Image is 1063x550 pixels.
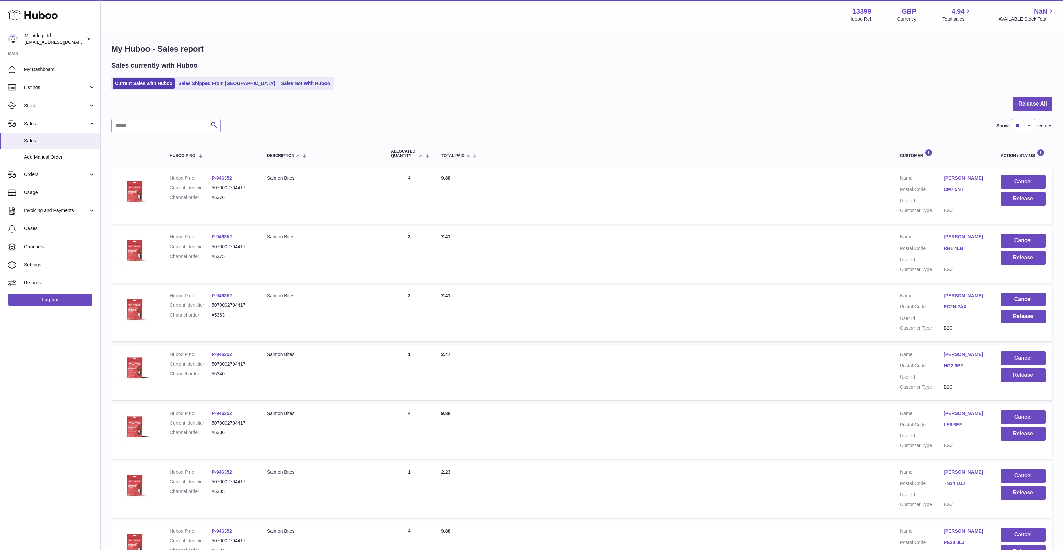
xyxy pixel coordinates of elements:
[212,538,253,544] dd: 5070002794417
[170,479,212,485] dt: Current identifier
[900,410,944,418] dt: Name
[944,293,987,299] a: [PERSON_NAME]
[1013,97,1052,111] button: Release All
[1034,7,1047,16] span: NaN
[1001,410,1046,424] button: Cancel
[900,234,944,242] dt: Name
[944,528,987,534] a: [PERSON_NAME]
[900,207,944,214] dt: Customer Type
[996,123,1009,129] label: Show
[900,469,944,477] dt: Name
[118,469,152,502] img: 133991707147346.jpg
[111,61,198,70] h2: Sales currently with Huboo
[212,244,253,250] dd: 5070002794417
[897,16,917,22] div: Currency
[1001,528,1046,542] button: Cancel
[267,293,377,299] div: Salmon Bites
[900,480,944,488] dt: Postal Code
[170,538,212,544] dt: Current identifier
[900,325,944,331] dt: Customer Type
[24,66,95,73] span: My Dashboard
[170,361,212,367] dt: Current identifier
[170,371,212,377] dt: Channel order
[900,186,944,194] dt: Postal Code
[900,315,944,322] dt: User Id
[900,384,944,390] dt: Customer Type
[24,171,88,178] span: Orders
[118,293,152,326] img: 133991707147346.jpg
[384,462,434,518] td: 1
[170,253,212,260] dt: Channel order
[170,410,212,417] dt: Huboo P no
[170,175,212,181] dt: Huboo P no
[441,234,450,239] span: 7.41
[944,325,987,331] dd: B2C
[441,411,450,416] span: 9.88
[267,469,377,475] div: Salmon Bites
[944,175,987,181] a: [PERSON_NAME]
[944,501,987,508] dd: B2C
[24,225,95,232] span: Cases
[267,175,377,181] div: Salmon Bites
[944,442,987,449] dd: B2C
[944,422,987,428] a: LE8 8EF
[170,312,212,318] dt: Channel order
[212,479,253,485] dd: 5070002794417
[1001,469,1046,483] button: Cancel
[1038,123,1052,129] span: entries
[170,469,212,475] dt: Huboo P no
[900,492,944,498] dt: User Id
[384,168,434,224] td: 4
[1001,293,1046,306] button: Cancel
[170,293,212,299] dt: Huboo P no
[24,121,88,127] span: Sales
[852,7,871,16] strong: 13399
[170,351,212,358] dt: Huboo P no
[212,420,253,426] dd: 5070002794417
[849,16,871,22] div: Huboo Ref
[384,404,434,459] td: 4
[1001,175,1046,189] button: Cancel
[212,411,232,416] a: P-946352
[279,78,332,89] a: Sales Not With Huboo
[900,422,944,430] dt: Postal Code
[944,266,987,273] dd: B2C
[170,528,212,534] dt: Huboo P no
[267,410,377,417] div: Salmon Bites
[944,384,987,390] dd: B2C
[212,194,253,201] dd: #5376
[212,253,253,260] dd: #5375
[212,429,253,436] dd: #5336
[1001,351,1046,365] button: Cancel
[170,154,195,158] span: Huboo P no
[391,149,417,158] span: ALLOCATED Quantity
[384,227,434,283] td: 3
[267,351,377,358] div: Salmon Bites
[24,84,88,91] span: Listings
[170,302,212,308] dt: Current identifier
[902,7,916,16] strong: GBP
[24,102,88,109] span: Stock
[118,351,152,385] img: 133991707147346.jpg
[118,410,152,444] img: 133991707147346.jpg
[441,154,465,158] span: Total paid
[944,245,987,252] a: RH1 4LB
[212,234,232,239] a: P-946352
[1001,486,1046,500] button: Release
[212,352,232,357] a: P-946352
[170,234,212,240] dt: Huboo P no
[1001,427,1046,441] button: Release
[212,302,253,308] dd: 5070002794417
[24,207,88,214] span: Invoicing and Payments
[900,266,944,273] dt: Customer Type
[900,539,944,547] dt: Postal Code
[942,16,972,22] span: Total sales
[170,420,212,426] dt: Current identifier
[942,7,972,22] a: 4.94 Total sales
[212,488,253,495] dd: #5335
[441,352,450,357] span: 2.47
[267,528,377,534] div: Salmon Bites
[267,154,294,158] span: Description
[212,469,232,475] a: P-946352
[944,234,987,240] a: [PERSON_NAME]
